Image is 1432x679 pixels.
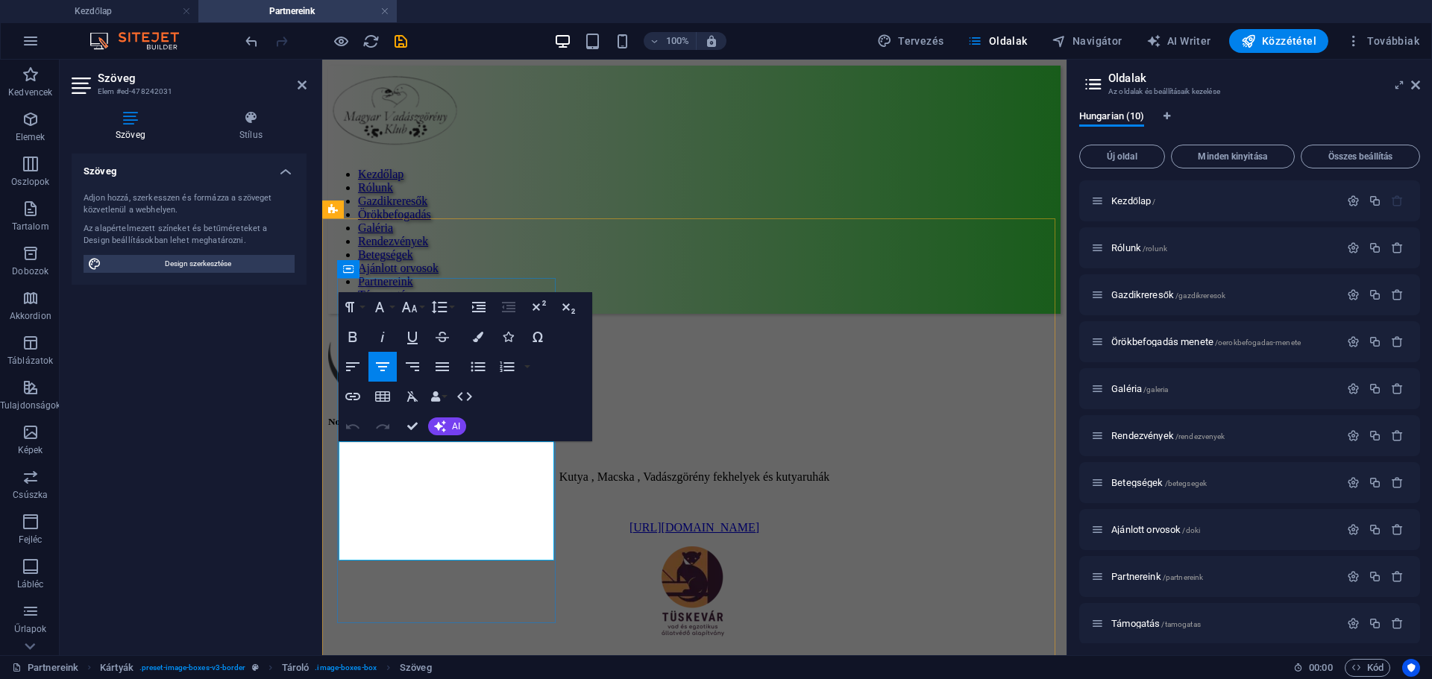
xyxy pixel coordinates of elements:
[19,534,43,546] p: Fejléc
[1175,432,1225,440] span: /rendezvenyek
[139,659,246,677] span: . preset-image-boxes-v3-border
[871,29,950,53] div: Tervezés (Ctrl+Alt+Y)
[877,34,944,48] span: Tervezés
[98,72,307,85] h2: Szöveg
[72,110,195,142] h4: Szöveg
[1111,571,1203,582] span: Partnereink
[252,663,259,672] i: Ez az elem egy testreszabható előre beállítás
[1052,34,1122,48] span: Navigátor
[666,32,690,50] h6: 100%
[1108,85,1390,98] h3: Az oldalak és beállításaik kezelése
[86,32,198,50] img: Editor Logo
[1369,195,1381,207] div: Megkettőzés
[1215,338,1301,347] span: /oerokbefogadas-menete
[400,659,432,677] span: Kattintson a kijelöléshez. Dupla kattintás az szerkesztéshez
[1146,34,1211,48] span: AI Writer
[494,322,522,352] button: Icons
[1111,524,1200,535] span: Ajánlott orvosok
[100,659,134,677] span: Kattintson a kijelöléshez. Dupla kattintás az szerkesztéshez
[1347,617,1360,630] div: Beállítások
[1369,288,1381,301] div: Megkettőzés
[1347,195,1360,207] div: Beállítások
[1347,382,1360,395] div: Beállítások
[398,352,427,382] button: Align Right
[307,461,437,474] a: [URL][DOMAIN_NAME]
[1391,476,1404,489] div: Eltávolítás
[368,322,397,352] button: Italic (Ctrl+I)
[1107,572,1340,581] div: Partnereink/partnereink
[84,223,295,247] div: Az alapértelmezett színeket és betűméreteket a Design beállításokban lehet meghatározni.
[1369,617,1381,630] div: Megkettőzés
[7,355,53,367] p: Táblázatok
[1140,29,1217,53] button: AI Writer
[1391,617,1404,630] div: Eltávolítás
[1079,145,1165,168] button: Új oldal
[1108,72,1420,85] h2: Oldalak
[493,352,521,382] button: Ordered List
[12,265,48,277] p: Dobozok
[1293,659,1333,677] h6: Munkamenet idő
[17,578,44,590] p: Lábléc
[315,659,377,677] span: . image-boxes-box
[644,32,697,50] button: 100%
[1369,241,1381,254] div: Megkettőzés
[1111,289,1225,300] span: Kattintson az oldal megnyitásához
[1086,152,1158,161] span: Új oldal
[428,322,456,352] button: Strikethrough
[705,34,718,48] i: Átméretezés esetén automatikusan beállítja a nagyítási szintet a választott eszköznek megfelelően.
[1107,384,1340,394] div: Galéria/galeria
[1171,145,1295,168] button: Minden kinyitása
[1391,429,1404,442] div: Eltávolítás
[1307,152,1413,161] span: Összes beállítás
[1107,243,1340,253] div: Rólunk/rolunk
[465,292,493,322] button: Increase Indent
[6,411,738,424] p: Kutya , Macska , Vadászgörény fekhelyek és kutyaruhák
[1345,659,1390,677] button: Kód
[1229,29,1328,53] button: Közzététel
[1079,107,1144,128] span: Hungarian (10)
[1111,383,1168,394] span: Galéria
[1107,431,1340,440] div: Rendezvények/rendezvenyek
[521,352,533,382] button: Ordered List
[1369,523,1381,536] div: Megkettőzés
[339,382,367,411] button: Insert Link
[8,86,52,98] p: Kedvencek
[1107,337,1340,347] div: Örökbefogadás menete/oerokbefogadas-menete
[106,255,290,273] span: Design szerkesztése
[84,255,295,273] button: Design szerkesztése
[1161,620,1200,628] span: /tamogatas
[1347,476,1360,489] div: Beállítások
[339,322,367,352] button: Bold (Ctrl+B)
[524,322,552,352] button: Special Characters
[524,292,553,322] button: Superscript
[1152,198,1155,206] span: /
[1391,288,1404,301] div: Eltávolítás
[450,382,479,411] button: HTML
[428,417,466,435] button: AI
[1369,570,1381,583] div: Megkettőzés
[392,33,409,50] i: Mentés (Ctrl+S)
[100,659,431,677] nav: breadcrumb
[1351,659,1384,677] span: Kód
[1391,241,1404,254] div: Eltávolítás
[398,411,427,441] button: Confirm (Ctrl+⏎)
[1111,242,1167,253] span: Kattintson az oldal megnyitásához
[11,176,49,188] p: Oszlopok
[362,32,380,50] button: reload
[1111,430,1225,441] span: Rendezvények
[1347,429,1360,442] div: Beállítások
[1369,335,1381,348] div: Megkettőzés
[339,352,367,382] button: Align Left
[1391,570,1404,583] div: Eltávolítás
[1391,382,1404,395] div: Eltávolítás
[428,382,449,411] button: Data Bindings
[452,422,460,431] span: AI
[1241,34,1316,48] span: Közzététel
[1301,145,1420,168] button: Összes beállítás
[12,221,49,233] p: Tartalom
[72,154,307,180] h4: Szöveg
[1402,659,1420,677] button: Usercentrics
[1347,523,1360,536] div: Beállítások
[368,382,397,411] button: Insert Table
[1175,291,1225,300] span: /gazdikreresok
